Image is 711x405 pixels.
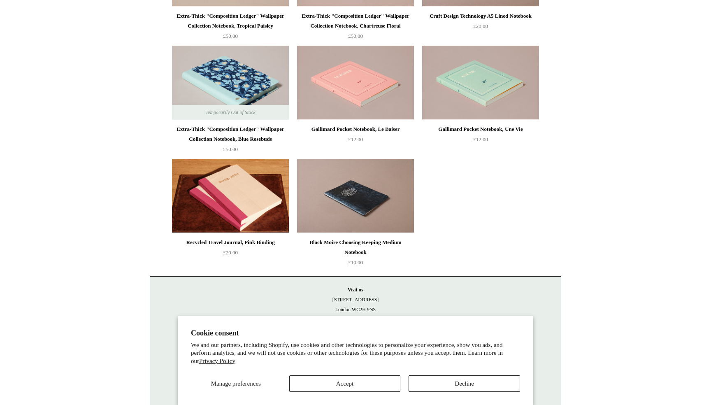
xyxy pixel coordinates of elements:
div: Gallimard Pocket Notebook, Le Baiser [299,124,412,134]
div: Extra-Thick "Composition Ledger" Wallpaper Collection Notebook, Chartreuse Floral [299,11,412,31]
img: Recycled Travel Journal, Pink Binding [172,159,289,233]
span: £20.00 [223,249,238,256]
div: Craft Design Technology A5 Lined Notebook [424,11,537,21]
div: Recycled Travel Journal, Pink Binding [174,237,287,247]
a: Extra-Thick "Composition Ledger" Wallpaper Collection Notebook, Chartreuse Floral £50.00 [297,11,414,45]
a: Extra-Thick "Composition Ledger" Wallpaper Collection Notebook, Blue Rosebuds £50.00 [172,124,289,158]
a: Recycled Travel Journal, Pink Binding £20.00 [172,237,289,271]
img: Black Moire Choosing Keeping Medium Notebook [297,159,414,233]
span: Temporarily Out of Stock [197,105,263,120]
span: £50.00 [223,146,238,152]
strong: Visit us [348,287,363,293]
span: Manage preferences [211,380,261,387]
span: £20.00 [473,23,488,29]
a: Gallimard Pocket Notebook, Le Baiser £12.00 [297,124,414,158]
p: We and our partners, including Shopify, use cookies and other technologies to personalize your ex... [191,341,520,365]
a: Black Moire Choosing Keeping Medium Notebook £10.00 [297,237,414,271]
p: [STREET_ADDRESS] London WC2H 9NS [DATE] - [DATE] 10:30am to 5:30pm [DATE] 10.30am to 6pm [DATE] 1... [158,285,553,354]
span: £12.00 [473,136,488,142]
span: £10.00 [348,259,363,265]
button: Decline [409,375,520,392]
button: Manage preferences [191,375,281,392]
img: Extra-Thick "Composition Ledger" Wallpaper Collection Notebook, Blue Rosebuds [172,46,289,120]
a: Black Moire Choosing Keeping Medium Notebook Black Moire Choosing Keeping Medium Notebook [297,159,414,233]
h2: Cookie consent [191,329,520,337]
img: Gallimard Pocket Notebook, Le Baiser [297,46,414,120]
a: Gallimard Pocket Notebook, Le Baiser Gallimard Pocket Notebook, Le Baiser [297,46,414,120]
a: Gallimard Pocket Notebook, Une Vie £12.00 [422,124,539,158]
a: Extra-Thick "Composition Ledger" Wallpaper Collection Notebook, Blue Rosebuds Extra-Thick "Compos... [172,46,289,120]
div: Black Moire Choosing Keeping Medium Notebook [299,237,412,257]
button: Accept [289,375,401,392]
a: Craft Design Technology A5 Lined Notebook £20.00 [422,11,539,45]
a: Gallimard Pocket Notebook, Une Vie Gallimard Pocket Notebook, Une Vie [422,46,539,120]
img: Gallimard Pocket Notebook, Une Vie [422,46,539,120]
div: Extra-Thick "Composition Ledger" Wallpaper Collection Notebook, Blue Rosebuds [174,124,287,144]
a: Extra-Thick "Composition Ledger" Wallpaper Collection Notebook, Tropical Paisley £50.00 [172,11,289,45]
span: £50.00 [348,33,363,39]
a: Privacy Policy [199,358,235,364]
span: £50.00 [223,33,238,39]
a: Recycled Travel Journal, Pink Binding Recycled Travel Journal, Pink Binding [172,159,289,233]
span: £12.00 [348,136,363,142]
div: Gallimard Pocket Notebook, Une Vie [424,124,537,134]
div: Extra-Thick "Composition Ledger" Wallpaper Collection Notebook, Tropical Paisley [174,11,287,31]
